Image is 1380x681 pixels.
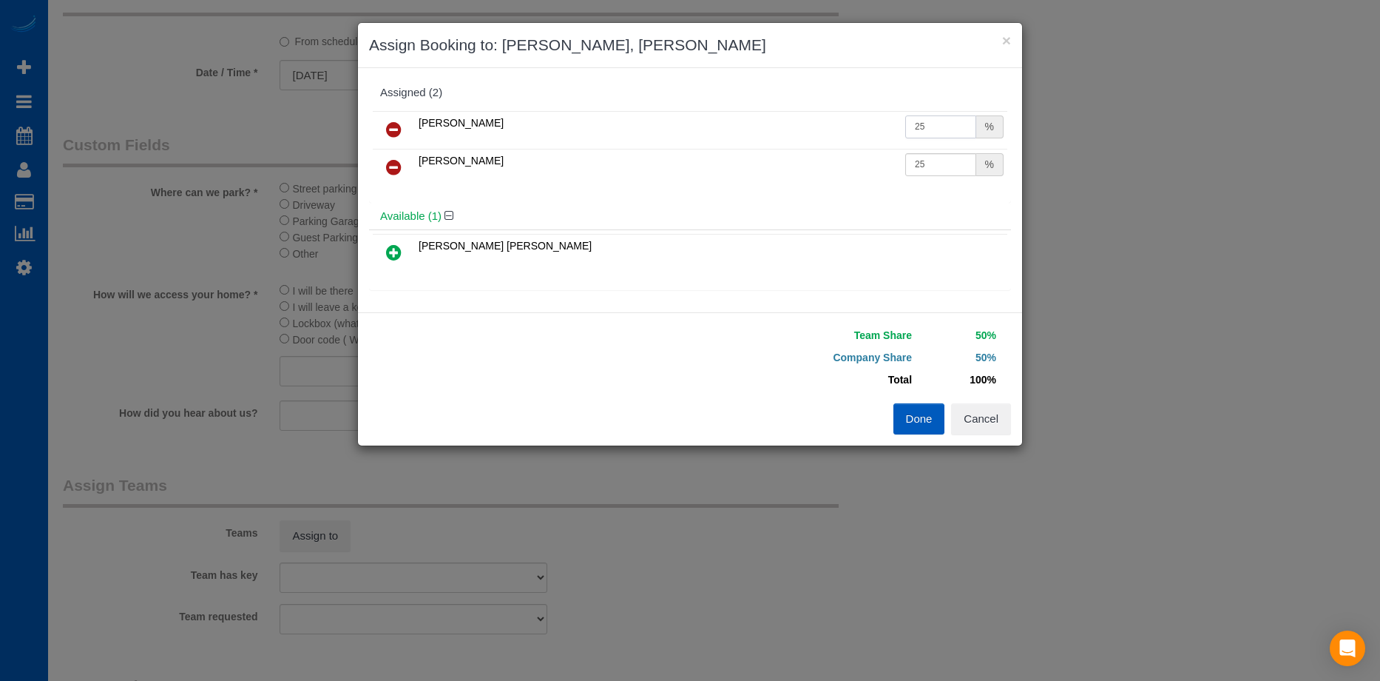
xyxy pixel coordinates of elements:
[419,155,504,167] span: [PERSON_NAME]
[369,34,1011,56] h3: Assign Booking to: [PERSON_NAME], [PERSON_NAME]
[976,115,1004,138] div: %
[893,403,945,435] button: Done
[419,240,592,252] span: [PERSON_NAME] [PERSON_NAME]
[1002,33,1011,48] button: ×
[916,369,1000,391] td: 100%
[380,87,1000,99] div: Assigned (2)
[701,346,916,369] td: Company Share
[701,324,916,346] td: Team Share
[1330,631,1365,666] div: Open Intercom Messenger
[419,117,504,129] span: [PERSON_NAME]
[916,324,1000,346] td: 50%
[951,403,1011,435] button: Cancel
[976,153,1004,176] div: %
[916,346,1000,369] td: 50%
[701,369,916,391] td: Total
[380,210,1000,223] h4: Available (1)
